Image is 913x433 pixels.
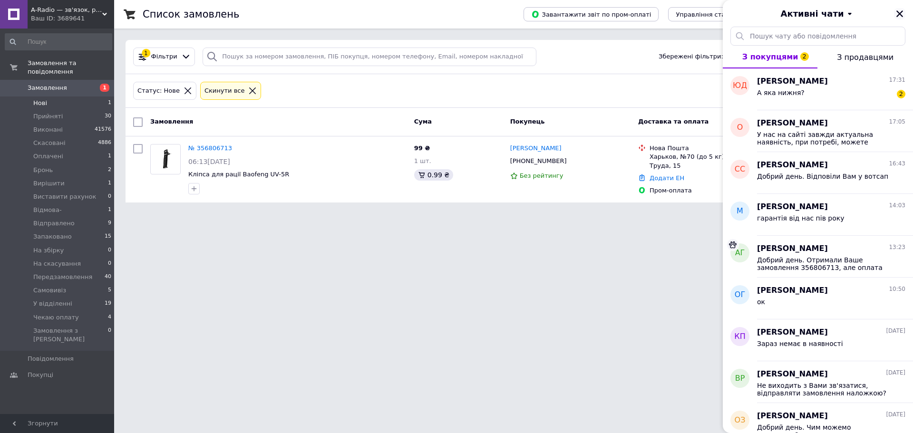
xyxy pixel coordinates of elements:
[33,112,63,121] span: Прийняті
[757,131,892,146] span: У нас на сайті завжди актуальна наявність, при потребі, можете одразу робити замовлення. Якщо ще ...
[108,313,111,322] span: 4
[723,110,913,152] button: О[PERSON_NAME]17:05У нас на сайті завжди актуальна наявність, при потребі, можете одразу робити з...
[33,273,92,281] span: Передзамовлення
[105,273,111,281] span: 40
[414,157,431,164] span: 1 шт.
[524,7,659,21] button: Завантажити звіт по пром-оплаті
[757,243,828,254] span: [PERSON_NAME]
[757,369,828,380] span: [PERSON_NAME]
[668,7,756,21] button: Управління статусами
[723,194,913,236] button: М[PERSON_NAME]14:03гарантія від нас пів року
[31,14,114,23] div: Ваш ID: 3689641
[108,192,111,201] span: 0
[757,298,765,306] span: ок
[203,86,247,96] div: Cкинути все
[757,202,828,212] span: [PERSON_NAME]
[151,52,177,61] span: Фільтри
[108,219,111,228] span: 9
[28,355,74,363] span: Повідомлення
[33,327,108,344] span: Замовлення з [PERSON_NAME]
[510,118,545,125] span: Покупець
[105,112,111,121] span: 30
[510,144,562,153] a: [PERSON_NAME]
[414,169,453,181] div: 0.99 ₴
[894,8,905,19] button: Закрити
[757,160,828,171] span: [PERSON_NAME]
[897,90,905,98] span: 2
[188,171,289,178] a: Кліпса для рації Baofeng UV-5R
[100,84,109,92] span: 1
[886,327,905,335] span: [DATE]
[723,46,817,68] button: З покупцями2
[780,8,844,20] span: Активні чати
[33,246,64,255] span: На збірку
[676,11,748,18] span: Управління статусами
[889,202,905,210] span: 14:03
[734,331,745,342] span: КП
[188,158,230,165] span: 06:13[DATE]
[735,164,745,175] span: СС
[33,206,62,214] span: Відмова-
[33,166,53,174] span: Бронь
[889,285,905,293] span: 10:50
[531,10,651,19] span: Завантажити звіт по пром-оплаті
[757,89,805,96] span: А яка нижня?
[108,179,111,188] span: 1
[188,144,232,152] a: № 356806713
[105,299,111,308] span: 19
[143,9,239,20] h1: Список замовлень
[650,186,784,195] div: Пром-оплата
[650,144,784,153] div: Нова Пошта
[735,289,745,300] span: ОГ
[150,144,181,174] a: Фото товару
[757,173,888,180] span: Добрий день. Відповіли Вам у вотсап
[757,256,892,271] span: Добрий день. Отримали Ваше замовлення 356806713, але оплата по ньому не надходила
[150,118,193,125] span: Замовлення
[142,49,150,58] div: 1
[95,125,111,134] span: 41576
[737,122,743,133] span: О
[33,179,65,188] span: Вирішити
[650,153,784,170] div: Харьков, №70 (до 5 кг): ул. Героев Труда, 15
[108,327,111,344] span: 0
[33,299,72,308] span: У відділенні
[108,206,111,214] span: 1
[108,286,111,295] span: 5
[723,152,913,194] button: СС[PERSON_NAME]16:43Добрий день. Відповіли Вам у вотсап
[757,340,843,347] span: Зараз немає в наявності
[735,248,745,259] span: АГ
[510,157,567,164] span: [PHONE_NUMBER]
[733,80,747,91] span: ЮД
[28,59,114,76] span: Замовлення та повідомлення
[757,118,828,129] span: [PERSON_NAME]
[31,6,102,14] span: A-Radio — зв'язок, радіо, електроніка
[837,53,894,62] span: З продавцями
[757,382,892,397] span: Не виходить з Вами зв'язатися, відправляти замовлення наложкою?
[28,84,67,92] span: Замовлення
[33,219,75,228] span: Відправлено
[889,76,905,84] span: 17:31
[742,52,798,61] span: З покупцями
[730,27,905,46] input: Пошук чату або повідомлення
[723,278,913,319] button: ОГ[PERSON_NAME]10:50ок
[151,147,180,171] img: Фото товару
[108,260,111,268] span: 0
[33,125,63,134] span: Виконані
[136,86,182,96] div: Статус: Нове
[5,33,112,50] input: Пошук
[800,52,809,61] span: 2
[105,232,111,241] span: 15
[650,174,684,182] a: Додати ЕН
[33,260,81,268] span: На скасування
[33,286,66,295] span: Самовивіз
[33,313,79,322] span: Чекаю оплату
[889,160,905,168] span: 16:43
[757,327,828,338] span: [PERSON_NAME]
[757,76,828,87] span: [PERSON_NAME]
[723,319,913,361] button: КП[PERSON_NAME][DATE]Зараз немає в наявності
[757,411,828,422] span: [PERSON_NAME]
[817,46,913,68] button: З продавцями
[33,192,96,201] span: Виставити рахунок
[737,206,743,217] span: М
